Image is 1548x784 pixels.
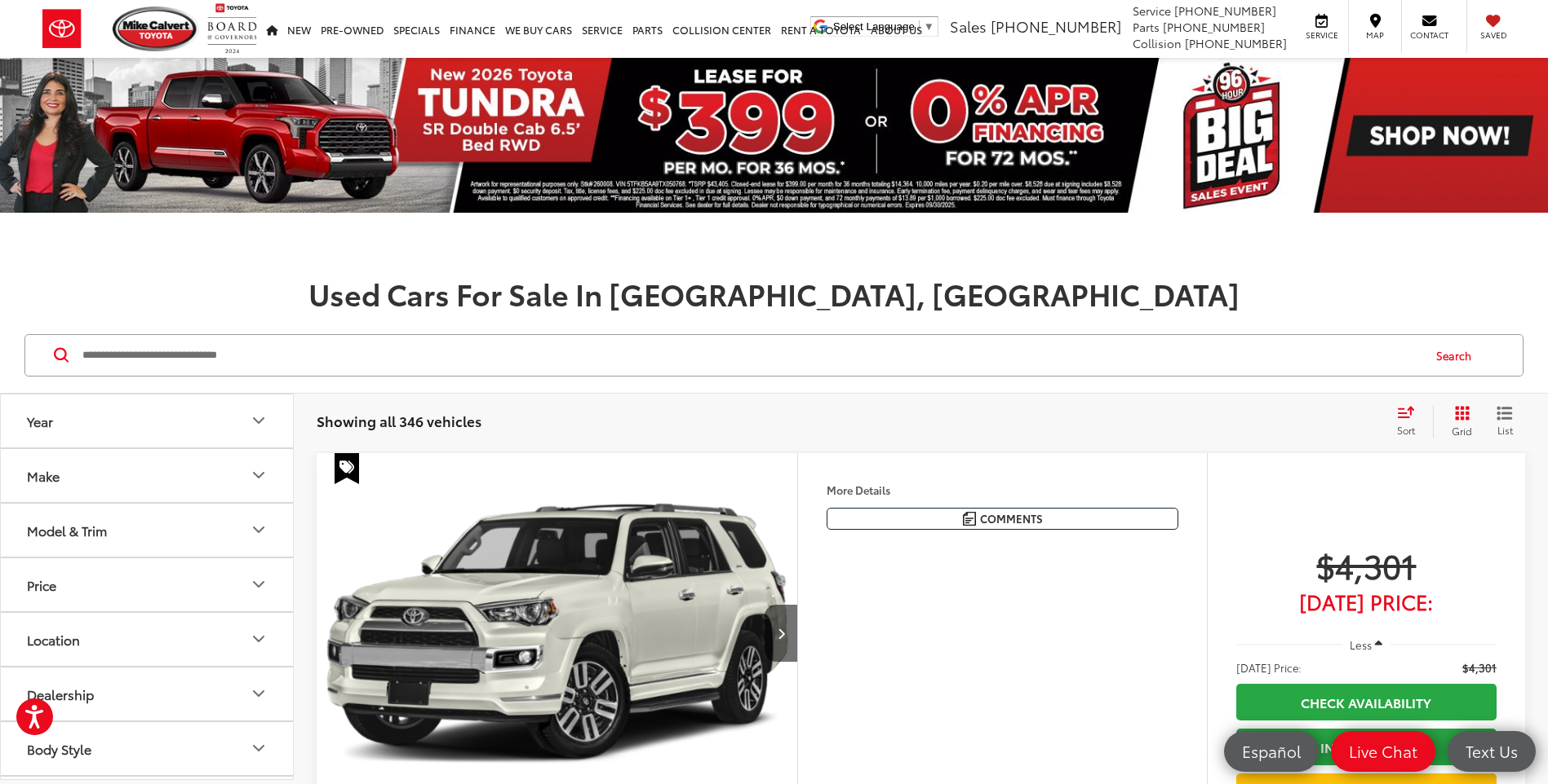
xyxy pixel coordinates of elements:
[1303,29,1340,41] span: Service
[1,558,295,611] button: PricePrice
[1389,405,1433,438] button: Select sort value
[249,411,268,430] div: Year
[1236,544,1497,585] span: $4,301
[1174,2,1276,19] span: [PHONE_NUMBER]
[113,7,199,51] img: Mike Calvert Toyota
[249,465,268,485] div: Make
[765,605,797,662] button: Next image
[1457,741,1526,761] span: Text Us
[249,520,268,540] div: Model & Trim
[1,722,295,775] button: Body StyleBody Style
[827,484,1178,496] h4: More Details
[1,394,295,447] button: YearYear
[1475,29,1511,41] span: Saved
[27,522,107,538] div: Model & Trim
[1185,35,1287,51] span: [PHONE_NUMBER]
[317,411,481,430] span: Showing all 346 vehicles
[1,667,295,720] button: DealershipDealership
[1133,35,1182,51] span: Collision
[27,741,91,756] div: Body Style
[27,632,80,647] div: Location
[1497,423,1513,437] span: List
[1236,593,1497,610] span: [DATE] Price:
[1236,684,1497,720] a: Check Availability
[1234,741,1309,761] span: Español
[249,684,268,703] div: Dealership
[1410,29,1448,41] span: Contact
[27,577,56,592] div: Price
[1,449,295,502] button: MakeMake
[950,15,987,37] span: Sales
[1452,424,1472,438] span: Grid
[980,511,1043,526] span: Comments
[1331,731,1435,772] a: Live Chat
[1341,741,1426,761] span: Live Chat
[1421,335,1495,376] button: Search
[335,453,359,484] span: Special
[991,15,1121,37] span: [PHONE_NUMBER]
[1484,405,1525,438] button: List View
[1342,630,1391,659] button: Less
[1,613,295,666] button: LocationLocation
[1448,731,1536,772] a: Text Us
[27,413,53,429] div: Year
[249,629,268,649] div: Location
[1133,19,1160,35] span: Parts
[27,686,94,702] div: Dealership
[1163,19,1265,35] span: [PHONE_NUMBER]
[1,504,295,557] button: Model & TrimModel & Trim
[27,468,60,483] div: Make
[1433,405,1484,438] button: Grid View
[1462,659,1497,676] span: $4,301
[249,575,268,594] div: Price
[249,738,268,758] div: Body Style
[1224,731,1319,772] a: Español
[1236,659,1302,676] span: [DATE] Price:
[1133,2,1171,19] span: Service
[963,512,976,526] img: Comments
[1350,637,1372,652] span: Less
[1397,423,1415,437] span: Sort
[1236,729,1497,765] a: Instant Deal
[924,20,934,33] span: ▼
[1357,29,1393,41] span: Map
[827,508,1178,530] button: Comments
[81,336,1421,375] input: Search by Make, Model, or Keyword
